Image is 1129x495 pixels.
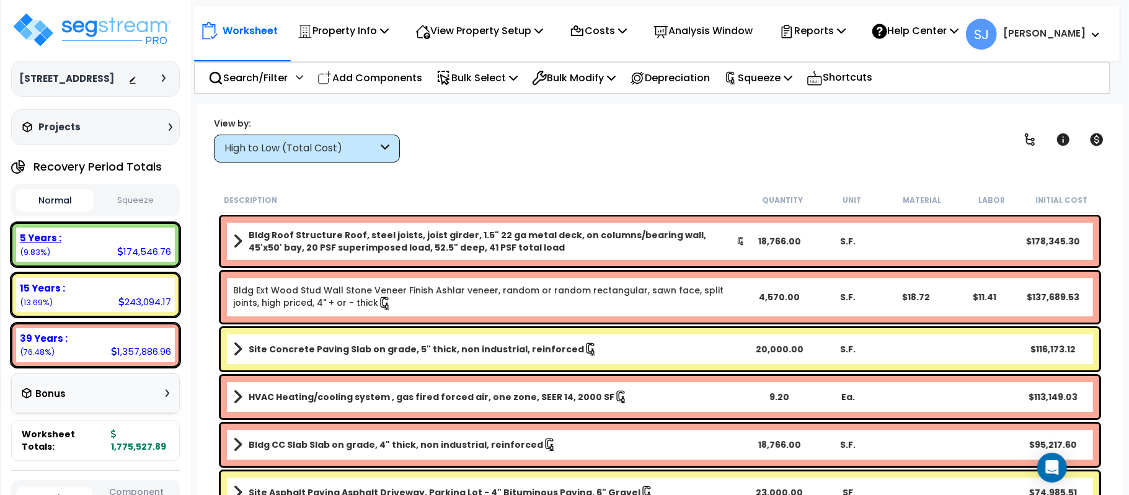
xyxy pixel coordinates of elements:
[966,19,997,50] span: SJ
[112,428,167,453] b: 1,775,527.89
[1019,235,1087,247] div: $178,345.30
[745,291,813,303] div: 4,570.00
[814,235,882,247] div: S.F.
[1019,291,1087,303] div: $137,689.53
[249,229,737,254] b: Bldg Roof Structure Roof, steel joists, joist girder, 1.5" 22 ga metal deck, on columns/bearing w...
[118,295,171,308] div: 243,094.17
[20,247,50,257] small: 9.830696604827763%
[111,345,171,358] div: 1,357,886.96
[249,391,614,403] b: HVAC Heating/cooling system , gas fired forced air, one zone, SEER 14, 2000 SF
[35,389,66,399] h3: Bonus
[800,63,879,93] div: Shortcuts
[97,190,174,212] button: Squeeze
[1019,343,1087,355] div: $116,173.12
[1037,453,1067,483] div: Open Intercom Messenger
[745,343,813,355] div: 20,000.00
[22,428,107,453] span: Worksheet Totals:
[623,63,717,92] div: Depreciation
[249,343,584,355] b: Site Concrete Paving Slab on grade, 5" thick, non industrial, reinforced
[214,117,400,130] div: View by:
[745,439,813,451] div: 18,766.00
[745,391,813,403] div: 9.20
[1019,439,1087,451] div: $95,217.60
[978,195,1005,205] small: Labor
[20,297,53,308] small: 13.691374343885975%
[807,69,872,87] p: Shortcuts
[117,245,171,258] div: 174,546.76
[1019,391,1087,403] div: $113,149.03
[903,195,941,205] small: Material
[16,189,94,212] button: Normal
[249,439,543,451] b: Bldg CC Slab Slab on grade, 4" thick, non industrial, reinforced
[317,69,422,86] p: Add Components
[436,69,518,86] p: Bulk Select
[724,69,792,86] p: Squeeze
[20,282,65,295] b: 15 Years :
[11,11,172,48] img: logo_pro_r.png
[1035,195,1087,205] small: Initial Cost
[233,341,745,358] a: Assembly Title
[630,69,710,86] p: Depreciation
[208,69,288,86] p: Search/Filter
[762,195,803,205] small: Quantity
[233,436,745,453] a: Assembly Title
[33,161,162,173] h4: Recovery Period Totals
[20,231,61,244] b: 5 Years :
[745,235,813,247] div: 18,766.00
[843,195,861,205] small: Unit
[298,22,389,39] p: Property Info
[814,291,882,303] div: S.F.
[233,229,745,254] a: Assembly Title
[653,22,753,39] p: Analysis Window
[950,291,1019,303] div: $11.41
[882,291,950,303] div: $18.72
[415,22,543,39] p: View Property Setup
[570,22,627,39] p: Costs
[311,63,429,92] div: Add Components
[38,121,81,133] h3: Projects
[224,195,277,205] small: Description
[233,284,745,310] a: Individual Item
[19,73,114,85] h3: [STREET_ADDRESS]
[814,391,882,403] div: Ea.
[872,22,959,39] p: Help Center
[223,22,278,39] p: Worksheet
[20,332,68,345] b: 39 Years :
[20,347,55,357] small: 76.47792905128627%
[233,388,745,406] a: Assembly Title
[779,22,846,39] p: Reports
[224,141,378,156] div: High to Low (Total Cost)
[1003,27,1086,40] b: [PERSON_NAME]
[532,69,616,86] p: Bulk Modify
[814,439,882,451] div: S.F.
[814,343,882,355] div: S.F.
